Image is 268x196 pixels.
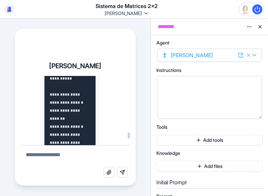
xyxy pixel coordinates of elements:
span: Knowledge [156,151,180,156]
span: Tools [156,125,167,129]
h4: [PERSON_NAME] [49,61,101,71]
span: Instructions [156,68,181,73]
h5: Initial Prompt [156,178,263,186]
img: logo [7,7,11,12]
span: [PERSON_NAME] [105,10,142,17]
h1: Sistema de Matrices 2x2 [96,2,158,10]
span: Agent [156,40,169,45]
button: Add files [156,161,263,172]
button: Add tools [156,135,263,145]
